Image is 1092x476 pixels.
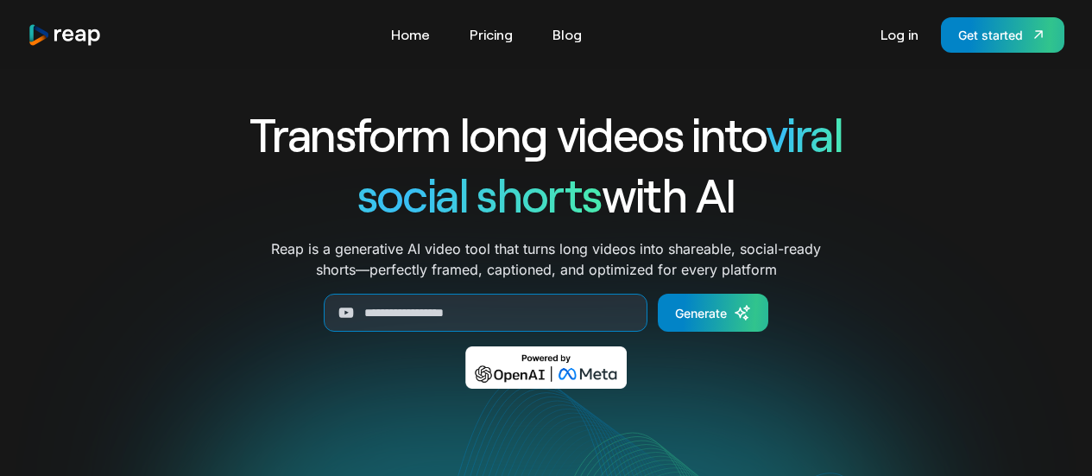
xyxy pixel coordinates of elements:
[187,164,906,225] h1: with AI
[658,294,768,332] a: Generate
[544,21,590,48] a: Blog
[382,21,439,48] a: Home
[271,238,821,280] p: Reap is a generative AI video tool that turns long videos into shareable, social-ready shorts—per...
[958,26,1023,44] div: Get started
[766,105,843,162] span: viral
[28,23,102,47] a: home
[872,21,927,48] a: Log in
[357,166,602,222] span: social shorts
[28,23,102,47] img: reap logo
[675,304,727,322] div: Generate
[187,104,906,164] h1: Transform long videos into
[941,17,1064,53] a: Get started
[187,294,906,332] form: Generate Form
[465,346,627,389] img: Powered by OpenAI & Meta
[461,21,521,48] a: Pricing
